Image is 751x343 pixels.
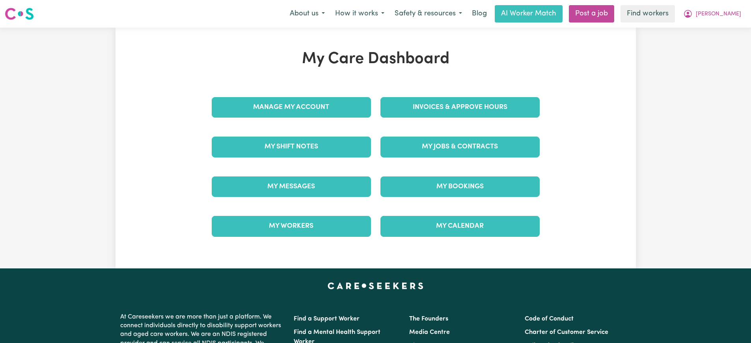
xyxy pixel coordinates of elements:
[380,137,540,157] a: My Jobs & Contracts
[525,316,574,322] a: Code of Conduct
[409,316,448,322] a: The Founders
[380,176,540,197] a: My Bookings
[621,5,675,22] a: Find workers
[207,50,544,69] h1: My Care Dashboard
[285,6,330,22] button: About us
[212,216,371,236] a: My Workers
[212,137,371,157] a: My Shift Notes
[409,329,450,336] a: Media Centre
[212,176,371,197] a: My Messages
[294,316,360,322] a: Find a Support Worker
[328,283,423,289] a: Careseekers home page
[212,97,371,118] a: Manage My Account
[569,5,614,22] a: Post a job
[495,5,563,22] a: AI Worker Match
[380,97,540,118] a: Invoices & Approve Hours
[525,329,608,336] a: Charter of Customer Service
[389,6,467,22] button: Safety & resources
[5,5,34,23] a: Careseekers logo
[719,311,745,337] iframe: Button to launch messaging window
[696,10,741,19] span: [PERSON_NAME]
[380,216,540,236] a: My Calendar
[5,7,34,21] img: Careseekers logo
[467,5,492,22] a: Blog
[678,6,746,22] button: My Account
[330,6,389,22] button: How it works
